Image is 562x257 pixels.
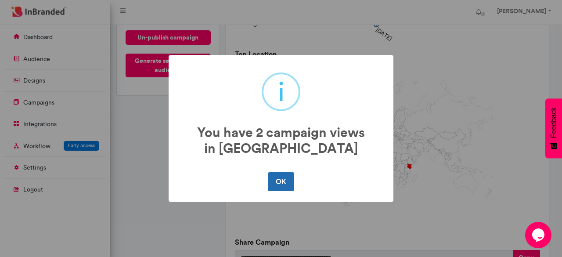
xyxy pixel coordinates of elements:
[278,74,285,109] div: i
[550,107,558,138] span: Feedback
[268,172,294,191] button: OK
[525,222,553,248] iframe: chat widget
[545,98,562,158] button: Feedback - Show survey
[190,124,372,156] h2: You have 2 campaign views in [GEOGRAPHIC_DATA]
